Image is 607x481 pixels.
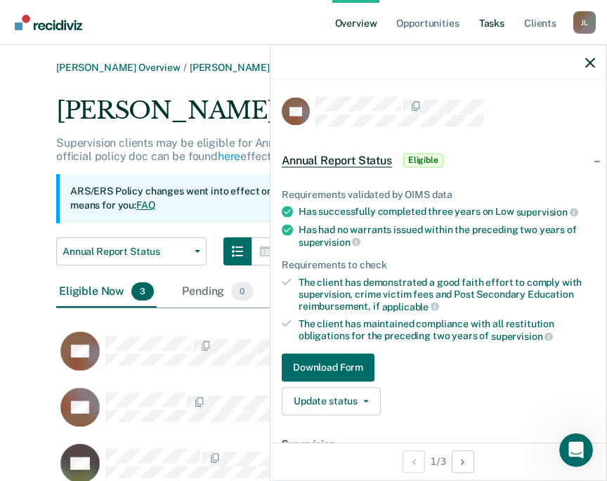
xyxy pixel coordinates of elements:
[231,282,253,301] span: 0
[299,277,595,312] div: The client has demonstrated a good faith effort to comply with supervision, crime victim fees and...
[282,188,595,200] div: Requirements validated by OIMS data
[56,331,489,387] div: CaseloadOpportunityCell-03959326
[270,442,606,480] div: 1 / 3
[452,450,474,473] button: Next Opportunity
[299,206,595,218] div: Has successfully completed three years on Low
[382,301,439,312] span: applicable
[56,136,544,163] p: Supervision clients may be eligible for Annual Report Status if they meet certain criteria. The o...
[299,223,595,247] div: Has had no warrants issued within the preceding two years of
[282,437,595,449] dt: Supervision
[282,153,392,167] span: Annual Report Status
[131,282,154,301] span: 3
[63,246,189,258] span: Annual Report Status
[282,387,381,415] button: Update status
[282,353,595,381] a: Navigate to form link
[181,62,190,73] span: /
[70,185,409,212] p: ARS/ERS Policy changes went into effect on [DATE]. Learn what this means for you:
[282,353,374,381] button: Download Form
[491,330,553,341] span: supervision
[56,387,489,443] div: CaseloadOpportunityCell-03988655
[56,62,181,73] a: [PERSON_NAME] Overview
[56,96,551,136] div: [PERSON_NAME], Annual Report Status
[403,450,425,473] button: Previous Opportunity
[136,199,156,211] a: FAQ
[573,11,596,34] button: Profile dropdown button
[270,138,606,183] div: Annual Report StatusEligible
[516,206,578,218] span: supervision
[403,153,443,167] span: Eligible
[299,236,360,247] span: supervision
[559,433,593,467] iframe: Intercom live chat
[218,150,240,163] a: here
[573,11,596,34] div: J L
[179,277,256,308] div: Pending
[282,259,595,271] div: Requirements to check
[15,15,82,30] img: Recidiviz
[190,62,303,73] a: [PERSON_NAME] Profile
[56,277,157,308] div: Eligible Now
[299,318,595,342] div: The client has maintained compliance with all restitution obligations for the preceding two years of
